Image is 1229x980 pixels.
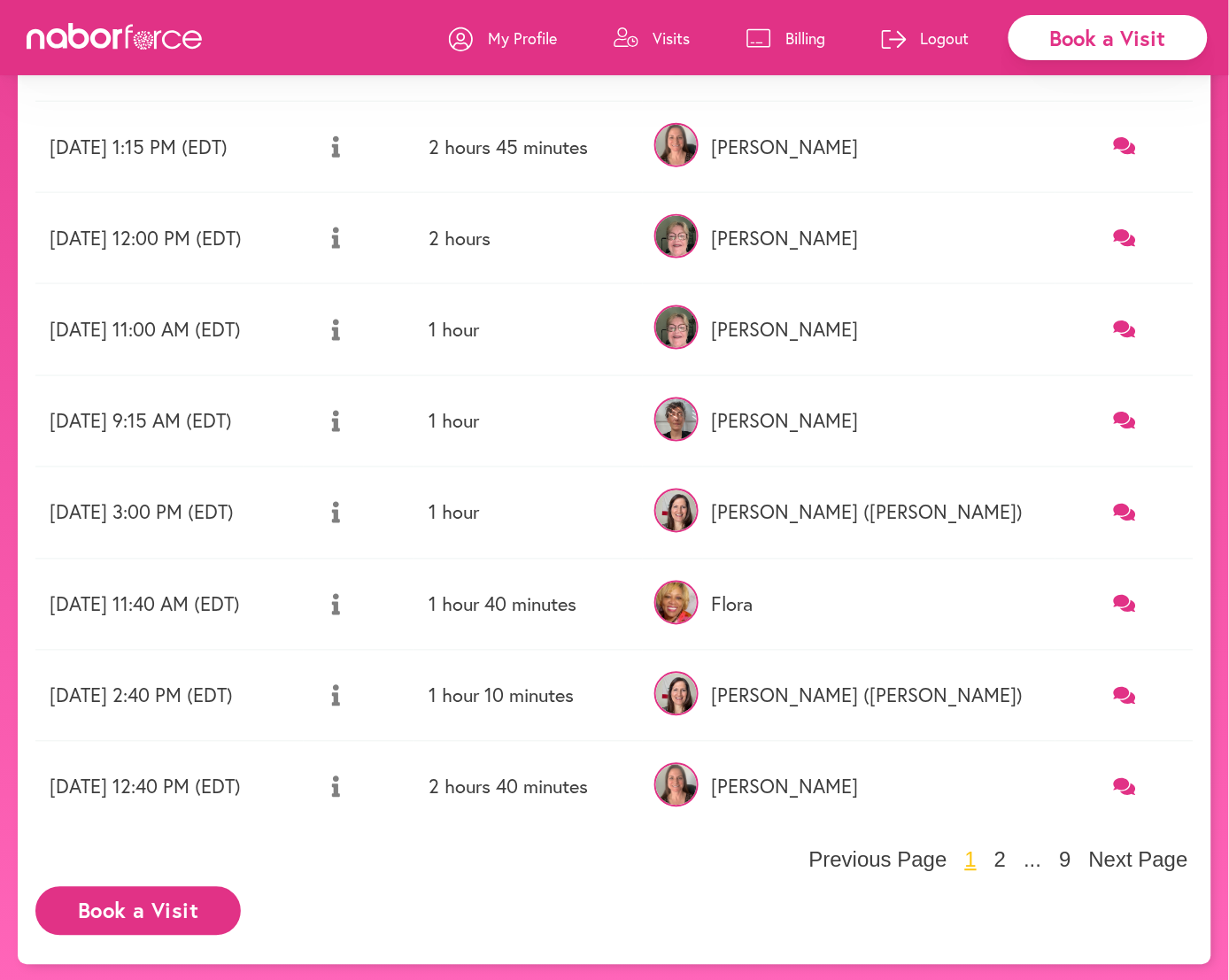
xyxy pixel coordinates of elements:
a: Visits [614,12,690,65]
td: 1 hour [414,284,643,375]
button: 1 [960,847,982,874]
img: xl1XQQG9RiyRcsUQsj6u [654,123,699,167]
a: My Profile [449,12,557,65]
button: 2 [989,847,1011,874]
p: [PERSON_NAME] [657,776,1042,799]
p: [PERSON_NAME] ([PERSON_NAME]) [657,684,1042,707]
td: 1 hour [414,467,643,559]
td: 2 hours 45 minutes [414,101,643,192]
p: [PERSON_NAME] [657,318,1042,341]
td: [DATE] 2:40 PM (EDT) [35,650,304,741]
p: Billing [785,27,825,49]
p: [PERSON_NAME] [657,410,1042,433]
td: 1 hour 10 minutes [414,650,643,741]
a: Book a Visit [35,900,241,917]
a: Logout [882,12,970,65]
img: YbBn7rTTViwzWuaDH323 [654,305,699,350]
img: HMSOvsFSTqGx4A5HlyA4 [654,581,699,625]
img: d5XKTTaITkWXIYID7xkv [654,672,699,716]
td: [DATE] 11:00 AM (EDT) [35,284,304,375]
img: YbBn7rTTViwzWuaDH323 [654,214,699,259]
img: d5XKTTaITkWXIYID7xkv [654,489,699,533]
td: 1 hour [414,375,643,467]
td: [DATE] 12:00 PM (EDT) [35,192,304,283]
td: 2 hours 40 minutes [414,742,643,833]
td: [DATE] 12:40 PM (EDT) [35,742,304,833]
button: ... [1019,847,1047,874]
button: Next Page [1084,847,1194,874]
td: 2 hours [414,192,643,283]
td: 1 hour 40 minutes [414,559,643,650]
button: 9 [1055,847,1077,874]
td: [DATE] 3:00 PM (EDT) [35,467,304,559]
td: [DATE] 11:40 AM (EDT) [35,559,304,650]
img: xl1XQQG9RiyRcsUQsj6u [654,763,699,807]
p: [PERSON_NAME] [657,227,1042,250]
td: [DATE] 9:15 AM (EDT) [35,375,304,467]
p: Flora [657,593,1042,616]
button: Previous Page [804,847,953,874]
img: CPWMmmkhRrWY3t8uLB4d [654,397,699,442]
p: My Profile [488,27,557,49]
button: Book a Visit [35,887,241,936]
p: [PERSON_NAME] ([PERSON_NAME]) [657,501,1042,524]
a: Billing [746,12,825,65]
td: [DATE] 1:15 PM (EDT) [35,101,304,192]
p: [PERSON_NAME] [657,135,1042,158]
div: Book a Visit [1009,15,1208,60]
p: Visits [653,27,690,49]
p: Logout [921,27,970,49]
